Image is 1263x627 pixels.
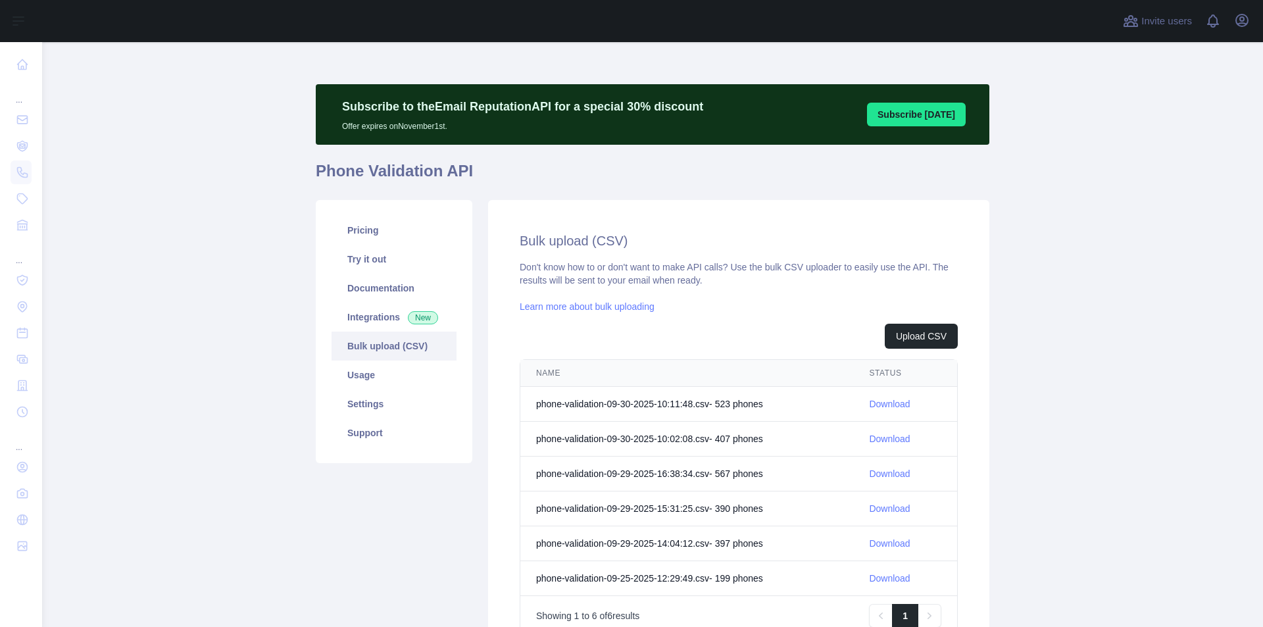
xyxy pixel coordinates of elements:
p: Showing to of results [536,609,639,622]
th: STATUS [853,360,957,387]
td: phone-validation-09-29-2025-16:38:34.csv - 567 phone s [520,457,853,491]
p: Subscribe to the Email Reputation API for a special 30 % discount [342,97,703,116]
td: phone-validation-09-30-2025-10:02:08.csv - 407 phone s [520,422,853,457]
td: phone-validation-09-30-2025-10:11:48.csv - 523 phone s [520,387,853,422]
h1: Phone Validation API [316,161,989,192]
td: phone-validation-09-25-2025-12:29:49.csv - 199 phone s [520,561,853,596]
div: ... [11,426,32,453]
th: NAME [520,360,853,387]
a: Download [869,399,910,409]
td: phone-validation-09-29-2025-14:04:12.csv - 397 phone s [520,526,853,561]
span: New [408,311,438,324]
button: Invite users [1120,11,1195,32]
a: Documentation [332,274,457,303]
p: Offer expires on November 1st. [342,116,703,132]
span: 1 [574,611,580,621]
a: Download [869,434,910,444]
a: Download [869,573,910,584]
td: phone-validation-09-29-2025-15:31:25.csv - 390 phone s [520,491,853,526]
div: ... [11,79,32,105]
a: Integrations New [332,303,457,332]
a: Learn more about bulk uploading [520,301,655,312]
h2: Bulk upload (CSV) [520,232,958,250]
a: Bulk upload (CSV) [332,332,457,361]
a: Try it out [332,245,457,274]
a: Settings [332,389,457,418]
div: ... [11,239,32,266]
a: Download [869,468,910,479]
span: 6 [607,611,612,621]
a: Download [869,538,910,549]
a: Pricing [332,216,457,245]
span: 6 [592,611,597,621]
span: Invite users [1141,14,1192,29]
a: Support [332,418,457,447]
button: Subscribe [DATE] [867,103,966,126]
a: Download [869,503,910,514]
button: Upload CSV [885,324,958,349]
a: Usage [332,361,457,389]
